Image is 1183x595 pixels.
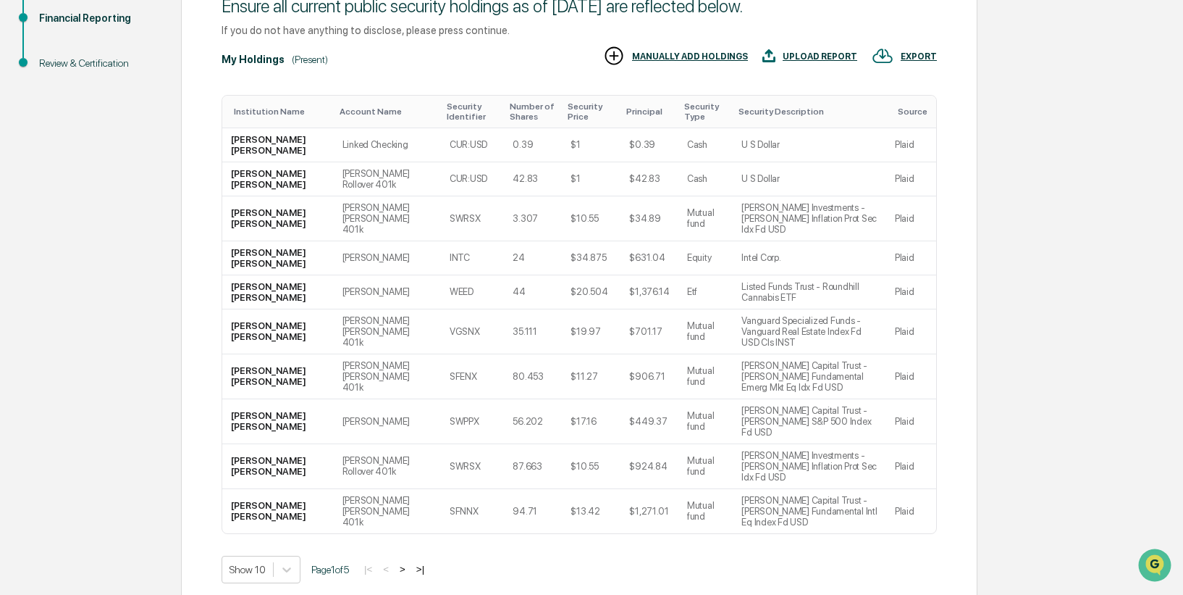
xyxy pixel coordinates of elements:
td: Mutual fund [678,309,733,354]
div: Toggle SortBy [738,107,880,117]
div: Toggle SortBy [626,107,673,117]
td: [PERSON_NAME] [PERSON_NAME] [222,162,334,196]
td: Plaid [886,128,936,162]
div: MANUALLY ADD HOLDINGS [632,51,748,62]
td: Listed Funds Trust - Roundhill Cannabis ETF [733,275,886,309]
td: [PERSON_NAME] Capital Trust - [PERSON_NAME] Fundamental Intl Eq Index Fd USD [733,489,886,533]
td: $13.42 [562,489,620,533]
td: 3.307 [504,196,562,241]
span: Pylon [144,246,175,257]
td: SWRSX [441,196,505,241]
td: [PERSON_NAME] [PERSON_NAME] 401k [334,354,441,399]
td: 24 [504,241,562,275]
div: My Holdings [222,54,285,65]
td: $1 [562,128,620,162]
td: Plaid [886,241,936,275]
td: Mutual fund [678,196,733,241]
td: CUR:USD [441,162,505,196]
a: 🖐️Preclearance [9,177,99,203]
td: [PERSON_NAME] [PERSON_NAME] [222,444,334,489]
button: |< [360,563,376,575]
div: We're available if you need us! [49,125,183,137]
td: [PERSON_NAME] [PERSON_NAME] [222,275,334,309]
td: Mutual fund [678,399,733,444]
td: Vanguard Specialized Funds - Vanguard Real Estate Index Fd USD Cls INST [733,309,886,354]
td: [PERSON_NAME] [PERSON_NAME] 401k [334,309,441,354]
td: [PERSON_NAME] [PERSON_NAME] [222,489,334,533]
td: [PERSON_NAME] [PERSON_NAME] 401k [334,196,441,241]
div: EXPORT [901,51,937,62]
td: Mutual fund [678,489,733,533]
td: U S Dollar [733,128,886,162]
a: 🗄️Attestations [99,177,185,203]
td: $19.97 [562,309,620,354]
td: $449.37 [620,399,678,444]
td: [PERSON_NAME] [334,275,441,309]
td: Mutual fund [678,444,733,489]
td: Mutual fund [678,354,733,399]
td: VGSNX [441,309,505,354]
td: $1,376.14 [620,275,678,309]
p: How can we help? [14,30,264,54]
td: $42.83 [620,162,678,196]
img: UPLOAD REPORT [762,45,775,67]
td: Plaid [886,162,936,196]
td: $631.04 [620,241,678,275]
td: Equity [678,241,733,275]
td: $1,271.01 [620,489,678,533]
td: $701.17 [620,309,678,354]
td: 56.202 [504,399,562,444]
td: SFNNX [441,489,505,533]
span: Preclearance [29,183,93,197]
td: Linked Checking [334,128,441,162]
span: Data Lookup [29,210,91,225]
div: UPLOAD REPORT [783,51,857,62]
img: EXPORT [872,45,893,67]
td: $906.71 [620,354,678,399]
button: >| [412,563,429,575]
td: $10.55 [562,196,620,241]
td: [PERSON_NAME] Rollover 401k [334,444,441,489]
td: Plaid [886,444,936,489]
div: Toggle SortBy [568,101,615,122]
td: $11.27 [562,354,620,399]
button: Start new chat [246,115,264,133]
td: 0.39 [504,128,562,162]
div: Toggle SortBy [510,101,556,122]
td: [PERSON_NAME] Capital Trust - [PERSON_NAME] S&P 500 Index Fd USD [733,399,886,444]
td: $17.16 [562,399,620,444]
td: [PERSON_NAME] [PERSON_NAME] [222,196,334,241]
td: 35.111 [504,309,562,354]
td: [PERSON_NAME] [PERSON_NAME] [222,354,334,399]
td: INTC [441,241,505,275]
td: 87.663 [504,444,562,489]
div: (Present) [292,54,328,65]
iframe: Open customer support [1137,547,1176,586]
td: [PERSON_NAME] [PERSON_NAME] [222,309,334,354]
td: Plaid [886,196,936,241]
div: Toggle SortBy [234,107,328,117]
a: 🔎Data Lookup [9,204,97,230]
td: 42.83 [504,162,562,196]
td: 44 [504,275,562,309]
td: Plaid [886,399,936,444]
td: SWPPX [441,399,505,444]
td: U S Dollar [733,162,886,196]
div: Toggle SortBy [340,107,435,117]
td: $924.84 [620,444,678,489]
td: Cash [678,128,733,162]
td: Plaid [886,489,936,533]
td: CUR:USD [441,128,505,162]
td: SFENX [441,354,505,399]
td: $34.875 [562,241,620,275]
div: If you do not have anything to disclose, please press continue. [222,24,937,36]
div: Review & Certification [39,56,158,71]
td: [PERSON_NAME] Capital Trust - [PERSON_NAME] Fundamental Emerg Mkt Eq Idx Fd USD [733,354,886,399]
td: $0.39 [620,128,678,162]
span: Page 1 of 5 [311,564,349,575]
td: [PERSON_NAME] [334,241,441,275]
td: Plaid [886,275,936,309]
div: 🗄️ [105,184,117,196]
div: Toggle SortBy [684,101,727,122]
